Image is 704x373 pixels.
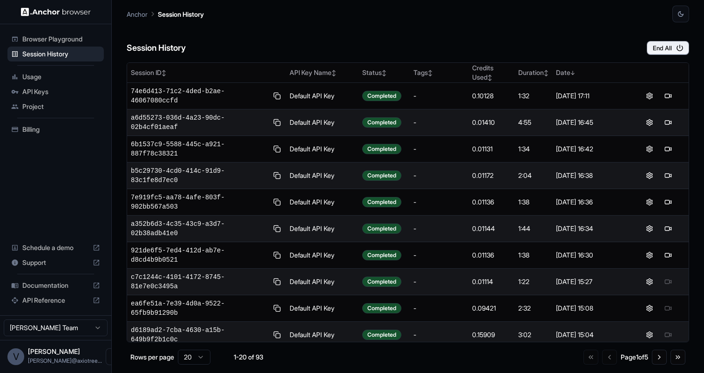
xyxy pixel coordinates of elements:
span: 7e919fc5-aa78-4afe-803f-902bb567a503 [131,193,268,211]
div: 1:38 [518,251,548,260]
div: Completed [362,224,401,234]
div: - [413,330,465,339]
div: 0.01172 [472,171,511,180]
div: [DATE] 16:30 [556,251,625,260]
div: Usage [7,69,104,84]
h6: Session History [127,41,186,55]
span: d6189ad2-7cba-4630-a15b-649b9f2b1c0c [131,326,268,344]
span: Documentation [22,281,89,290]
div: 1:38 [518,197,548,207]
div: [DATE] 15:08 [556,304,625,313]
span: ea6fe51a-7e39-4d0a-9522-65fb9b91290b [131,299,268,318]
div: - [413,171,465,180]
div: [DATE] 16:38 [556,171,625,180]
span: ↕ [382,69,386,76]
div: Completed [362,277,401,287]
div: 1:34 [518,144,548,154]
div: [DATE] 16:34 [556,224,625,233]
div: Completed [362,117,401,128]
div: Completed [362,144,401,154]
div: API Keys [7,84,104,99]
span: Schedule a demo [22,243,89,252]
div: 0.01136 [472,197,511,207]
div: Billing [7,122,104,137]
span: 74e6d413-71c2-4ded-b2ae-46067080ccfd [131,87,268,105]
span: Project [22,102,100,111]
div: 1:44 [518,224,548,233]
td: Default API Key [286,216,359,242]
div: Session History [7,47,104,61]
div: [DATE] 15:27 [556,277,625,286]
span: Support [22,258,89,267]
div: Completed [362,250,401,260]
div: Completed [362,197,401,207]
div: [DATE] 15:04 [556,330,625,339]
div: [DATE] 16:45 [556,118,625,127]
span: c7c1244c-4101-4172-8745-81e7e0c3495a [131,272,268,291]
div: [DATE] 16:36 [556,197,625,207]
div: Completed [362,303,401,313]
div: Date [556,68,625,77]
div: 3:02 [518,330,548,339]
button: Open menu [106,348,122,365]
td: Default API Key [286,269,359,295]
div: 0.01410 [472,118,511,127]
td: Default API Key [286,136,359,163]
div: - [413,251,465,260]
div: - [413,118,465,127]
div: Completed [362,91,401,101]
span: vipin@axiotree.com [28,357,102,364]
span: 921de6f5-7ed4-412d-ab7e-d8cd4b9b0521 [131,246,268,264]
div: Status [362,68,406,77]
span: Browser Playground [22,34,100,44]
span: 6b1537c9-5588-445c-a921-887f78c38321 [131,140,268,158]
span: API Keys [22,87,100,96]
span: a6d55273-036d-4a23-90dc-02b4cf01aeaf [131,113,268,132]
div: 2:32 [518,304,548,313]
div: Page 1 of 5 [621,353,648,362]
div: V [7,348,24,365]
div: 1-20 of 93 [225,353,272,362]
span: a352b6d3-4c35-43c9-a3d7-02b38adb41e0 [131,219,268,238]
div: Completed [362,170,401,181]
span: Usage [22,72,100,81]
div: - [413,304,465,313]
div: Browser Playground [7,32,104,47]
div: - [413,224,465,233]
div: 4:55 [518,118,548,127]
div: - [413,144,465,154]
div: Duration [518,68,548,77]
span: ↓ [570,69,575,76]
span: ↕ [162,69,166,76]
span: ↕ [332,69,336,76]
td: Default API Key [286,189,359,216]
span: b5c29730-4cd0-414c-91d9-83c1fe8d7ec0 [131,166,268,185]
td: Default API Key [286,322,359,348]
td: Default API Key [286,109,359,136]
span: Vipin Tanna [28,347,80,355]
div: API Reference [7,293,104,308]
div: Completed [362,330,401,340]
div: 0.01144 [472,224,511,233]
img: Anchor Logo [21,7,91,16]
button: End All [647,41,689,55]
div: Project [7,99,104,114]
p: Rows per page [130,353,174,362]
div: Session ID [131,68,282,77]
div: - [413,277,465,286]
span: API Reference [22,296,89,305]
div: 0.01136 [472,251,511,260]
td: Default API Key [286,242,359,269]
p: Session History [158,9,204,19]
td: Default API Key [286,163,359,189]
td: Default API Key [286,295,359,322]
div: [DATE] 17:11 [556,91,625,101]
div: 2:04 [518,171,548,180]
div: 0.01114 [472,277,511,286]
div: 0.10128 [472,91,511,101]
div: API Key Name [290,68,355,77]
div: 0.09421 [472,304,511,313]
p: Anchor [127,9,148,19]
nav: breadcrumb [127,9,204,19]
div: - [413,91,465,101]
